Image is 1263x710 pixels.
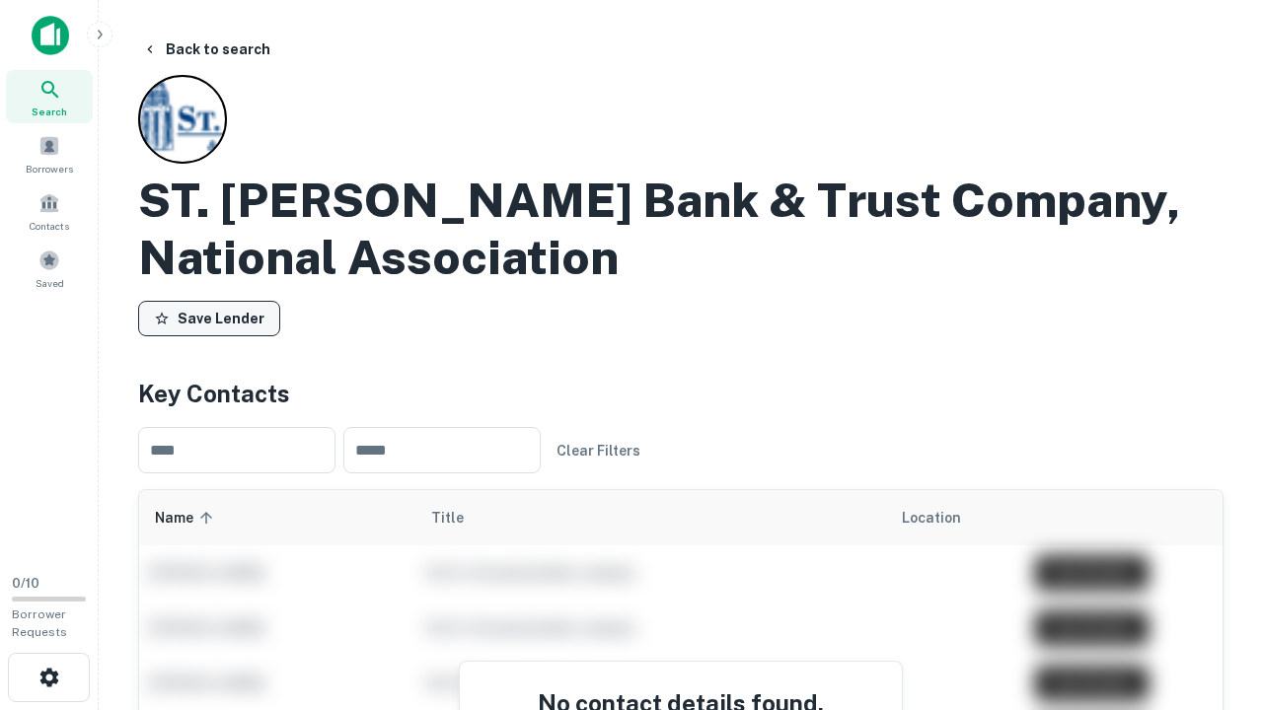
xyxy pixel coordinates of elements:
span: Saved [36,275,64,291]
a: Borrowers [6,127,93,180]
span: Borrowers [26,161,73,177]
h4: Key Contacts [138,376,1224,411]
img: capitalize-icon.png [32,16,69,55]
button: Back to search [134,32,278,67]
iframe: Chat Widget [1164,552,1263,647]
button: Save Lender [138,301,280,336]
span: Search [32,104,67,119]
span: Borrower Requests [12,607,67,639]
span: 0 / 10 [12,576,39,591]
h2: ST. [PERSON_NAME] Bank & Trust Company, National Association [138,172,1224,285]
a: Saved [6,242,93,295]
span: Contacts [30,218,69,234]
a: Search [6,70,93,123]
a: Contacts [6,184,93,238]
button: Clear Filters [549,433,648,468]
